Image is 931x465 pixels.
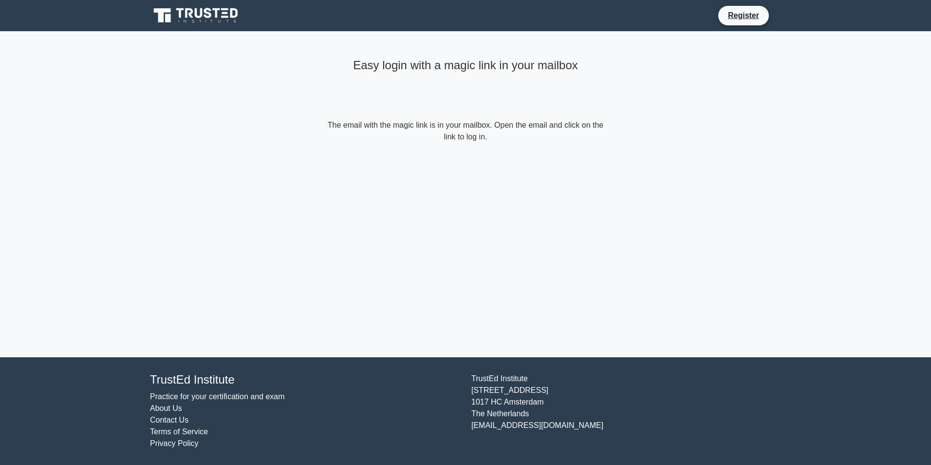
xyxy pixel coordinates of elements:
[325,58,606,73] h4: Easy login with a magic link in your mailbox
[150,427,208,436] a: Terms of Service
[150,373,460,387] h4: TrustEd Institute
[150,439,199,447] a: Privacy Policy
[722,9,765,21] a: Register
[150,416,188,424] a: Contact Us
[325,119,606,143] form: The email with the magic link is in your mailbox. Open the email and click on the link to log in.
[150,392,285,401] a: Practice for your certification and exam
[465,373,787,449] div: TrustEd Institute [STREET_ADDRESS] 1017 HC Amsterdam The Netherlands [EMAIL_ADDRESS][DOMAIN_NAME]
[150,404,182,412] a: About Us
